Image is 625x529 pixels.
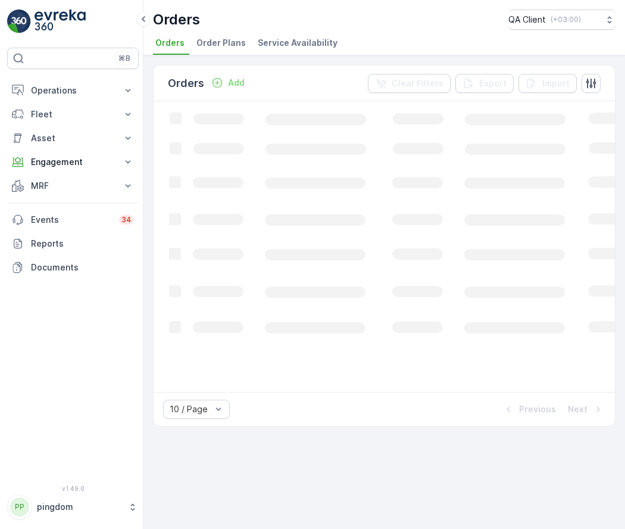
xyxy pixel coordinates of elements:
[508,10,615,30] button: QA Client(+03:00)
[31,85,115,97] p: Operations
[31,180,115,192] p: MRF
[7,79,139,102] button: Operations
[7,232,139,256] a: Reports
[31,108,115,120] p: Fleet
[153,10,200,29] p: Orders
[508,14,546,26] p: QA Client
[7,256,139,279] a: Documents
[118,54,130,63] p: ⌘B
[568,403,587,415] p: Next
[455,74,514,93] button: Export
[567,402,605,416] button: Next
[7,102,139,126] button: Fleet
[518,74,577,93] button: Import
[368,74,451,93] button: Clear Filters
[7,150,139,174] button: Engagement
[501,402,557,416] button: Previous
[392,77,443,89] p: Clear Filters
[519,403,556,415] p: Previous
[7,485,139,492] span: v 1.49.0
[7,208,139,232] a: Events34
[10,497,29,516] div: PP
[121,215,132,225] p: 34
[168,75,204,92] p: Orders
[542,77,570,89] p: Import
[35,10,86,33] img: logo_light-DOdMpM7g.png
[31,132,115,144] p: Asset
[258,37,337,49] span: Service Availability
[479,77,507,89] p: Export
[31,156,115,168] p: Engagement
[551,15,581,24] p: ( +03:00 )
[207,76,249,90] button: Add
[7,494,139,519] button: PPpingdom
[228,77,245,89] p: Add
[7,10,31,33] img: logo
[31,238,134,250] p: Reports
[7,126,139,150] button: Asset
[37,501,122,513] p: pingdom
[31,214,112,226] p: Events
[7,174,139,198] button: MRF
[31,262,134,273] p: Documents
[155,37,185,49] span: Orders
[196,37,246,49] span: Order Plans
